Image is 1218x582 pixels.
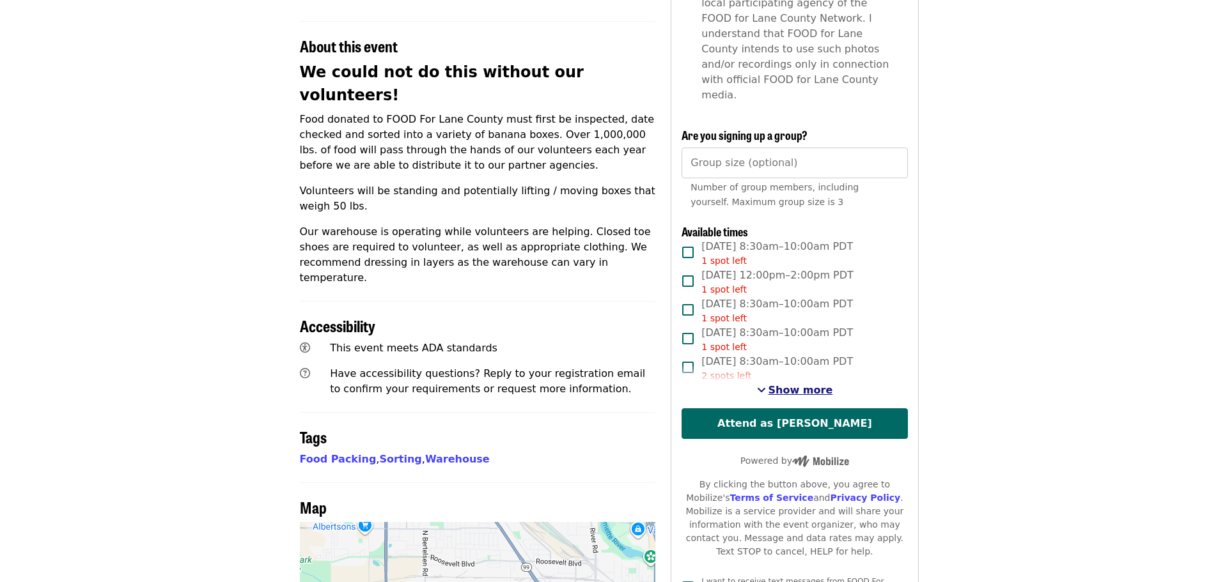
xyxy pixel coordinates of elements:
i: universal-access icon [300,342,310,354]
p: Food donated to FOOD For Lane County must first be inspected, date checked and sorted into a vari... [300,112,656,173]
span: [DATE] 8:30am–10:00am PDT [701,325,853,354]
span: 1 spot left [701,284,747,295]
span: 1 spot left [701,256,747,266]
p: Our warehouse is operating while volunteers are helping. Closed toe shoes are required to volunte... [300,224,656,286]
span: Map [300,496,327,518]
span: [DATE] 8:30am–10:00am PDT [701,354,853,383]
a: Food Packing [300,453,377,465]
a: Terms of Service [730,493,813,503]
span: This event meets ADA standards [330,342,497,354]
a: Sorting [379,453,421,465]
a: Warehouse [425,453,490,465]
span: Show more [769,384,833,396]
button: See more timeslots [757,383,833,398]
span: , [379,453,425,465]
img: Powered by Mobilize [792,456,849,467]
span: , [300,453,380,465]
span: About this event [300,34,398,57]
span: [DATE] 8:30am–10:00am PDT [701,296,853,325]
span: Accessibility [300,314,375,337]
span: [DATE] 12:00pm–2:00pm PDT [701,268,854,296]
span: Are you signing up a group? [682,126,808,143]
span: Tags [300,425,327,448]
span: Available times [682,223,748,240]
p: Volunteers will be standing and potentially lifting / moving boxes that weigh 50 lbs. [300,183,656,214]
span: Powered by [740,456,849,466]
input: [object Object] [682,148,907,178]
button: Attend as [PERSON_NAME] [682,408,907,439]
a: Privacy Policy [830,493,900,503]
span: Number of group members, including yourself. Maximum group size is 3 [691,182,859,207]
span: 1 spot left [701,342,747,352]
i: question-circle icon [300,367,310,379]
span: 1 spot left [701,313,747,323]
h2: We could not do this without our volunteers! [300,61,656,107]
div: By clicking the button above, you agree to Mobilize's and . Mobilize is a service provider and wi... [682,478,907,558]
span: [DATE] 8:30am–10:00am PDT [701,239,853,268]
span: 2 spots left [701,371,751,381]
span: Have accessibility questions? Reply to your registration email to confirm your requirements or re... [330,367,645,395]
